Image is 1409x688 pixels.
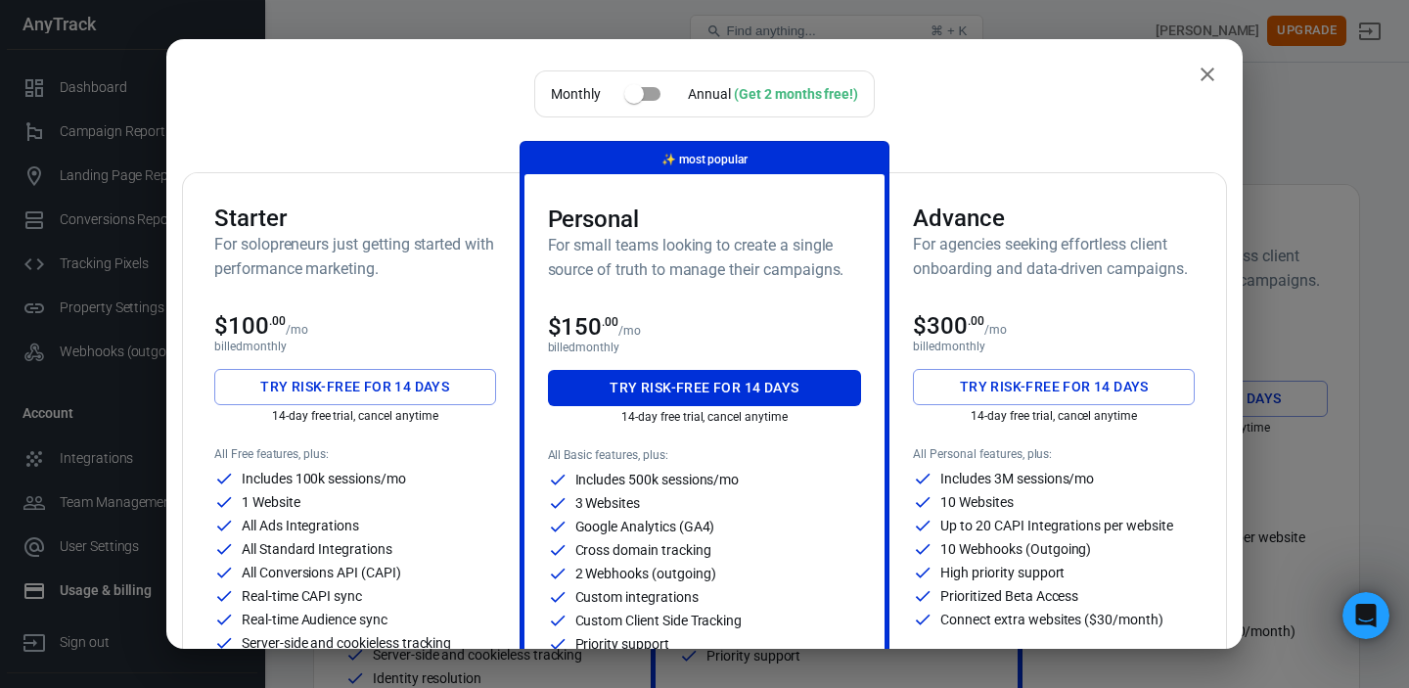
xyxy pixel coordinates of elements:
button: Try risk-free for 14 days [913,369,1195,405]
p: All Free features, plus: [214,447,496,461]
button: Try risk-free for 14 days [548,370,862,406]
h6: For solopreneurs just getting started with performance marketing. [214,232,496,281]
p: billed monthly [548,341,862,354]
p: All Personal features, plus: [913,447,1195,461]
p: /mo [618,324,641,338]
p: Includes 3M sessions/mo [940,472,1094,485]
span: $300 [913,312,984,340]
h6: For agencies seeking effortless client onboarding and data-driven campaigns. [913,232,1195,281]
p: Cross domain tracking [575,543,711,557]
p: 2 Webhooks (outgoing) [575,567,716,580]
h3: Starter [214,205,496,232]
sup: .00 [269,314,286,328]
p: High priority support [940,566,1065,579]
p: Prioritized Beta Access [940,589,1078,603]
p: 14-day free trial, cancel anytime [548,410,862,424]
p: Custom integrations [575,590,699,604]
p: billed monthly [913,340,1195,353]
p: 14-day free trial, cancel anytime [214,409,496,423]
p: Monthly [551,84,601,105]
p: Real-time Audience sync [242,613,387,626]
p: /mo [286,323,308,337]
span: magic [661,153,676,166]
h3: Personal [548,206,862,233]
p: All Ads Integrations [242,519,359,532]
p: All Conversions API (CAPI) [242,566,401,579]
p: Priority support [575,637,669,651]
p: Server-side and cookieless tracking [242,636,451,650]
p: 1 Website [242,495,300,509]
p: /mo [984,323,1007,337]
p: Includes 100k sessions/mo [242,472,406,485]
p: Connect extra websites ($30/month) [940,613,1162,626]
p: 3 Websites [575,496,641,510]
p: billed monthly [214,340,496,353]
p: All Standard Integrations [242,542,392,556]
h3: Advance [913,205,1195,232]
p: Includes 500k sessions/mo [575,473,740,486]
span: $150 [548,313,619,341]
div: Annual [688,84,858,105]
p: Custom Client Side Tracking [575,614,743,627]
button: Try risk-free for 14 days [214,369,496,405]
p: 14-day free trial, cancel anytime [913,409,1195,423]
div: (Get 2 months free!) [734,86,858,102]
h6: For small teams looking to create a single source of truth to manage their campaigns. [548,233,862,282]
p: 10 Webhooks (Outgoing) [940,542,1091,556]
p: Real-time CAPI sync [242,589,362,603]
iframe: Intercom live chat [1342,592,1389,639]
p: most popular [661,150,748,170]
p: Up to 20 CAPI Integrations per website [940,519,1172,532]
p: Google Analytics (GA4) [575,520,715,533]
span: $100 [214,312,286,340]
sup: .00 [968,314,984,328]
p: 10 Websites [940,495,1013,509]
sup: .00 [602,315,618,329]
p: All Basic features, plus: [548,448,862,462]
button: close [1188,55,1227,94]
